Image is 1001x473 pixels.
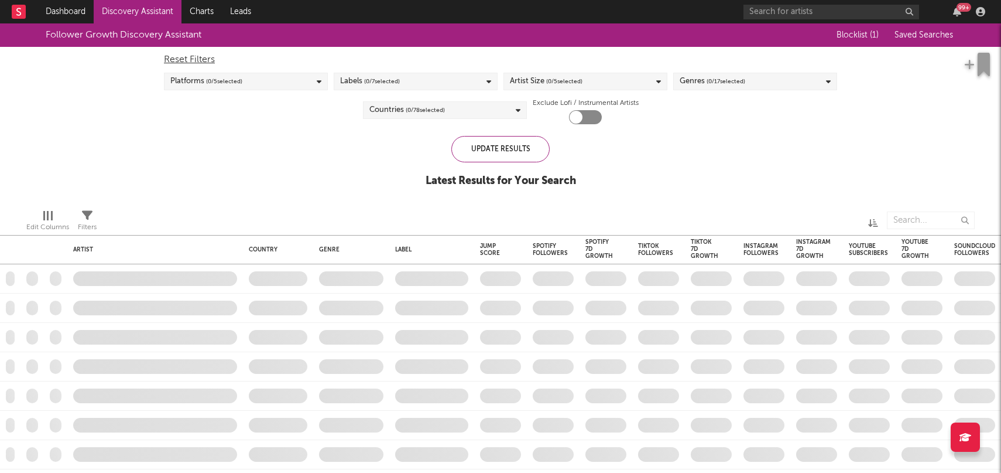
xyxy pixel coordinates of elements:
div: Artist Size [510,74,582,89]
div: YouTube Subscribers [849,243,888,257]
div: Instagram 7D Growth [796,239,831,260]
div: Label [395,246,462,253]
span: ( 0 / 5 selected) [546,74,582,89]
input: Search... [887,212,975,229]
div: Genre [319,246,378,253]
button: 99+ [953,7,961,16]
span: Saved Searches [894,31,955,39]
span: ( 0 / 17 selected) [707,74,745,89]
div: Spotify 7D Growth [585,239,613,260]
span: ( 1 ) [870,31,879,39]
div: Reset Filters [164,53,837,67]
input: Search for artists [743,5,919,19]
div: Labels [340,74,400,89]
span: ( 0 / 5 selected) [206,74,242,89]
div: Filters [78,206,97,240]
div: Filters [78,220,97,234]
div: Tiktok 7D Growth [691,239,718,260]
div: Instagram Followers [743,243,779,257]
div: Platforms [170,74,242,89]
div: Soundcloud Followers [954,243,995,257]
div: 99 + [957,3,971,12]
div: Genres [680,74,745,89]
span: ( 0 / 78 selected) [406,103,445,117]
span: Blocklist [837,31,879,39]
div: Tiktok Followers [638,243,673,257]
div: Spotify Followers [533,243,568,257]
button: Saved Searches [891,30,955,40]
div: Artist [73,246,231,253]
span: ( 0 / 7 selected) [364,74,400,89]
div: Countries [369,103,445,117]
div: YouTube 7D Growth [901,239,929,260]
div: Jump Score [480,243,503,257]
div: Country [249,246,301,253]
label: Exclude Lofi / Instrumental Artists [533,96,639,110]
div: Edit Columns [26,206,69,240]
div: Edit Columns [26,220,69,234]
div: Latest Results for Your Search [426,174,576,188]
div: Update Results [451,136,550,162]
div: Follower Growth Discovery Assistant [46,28,201,42]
